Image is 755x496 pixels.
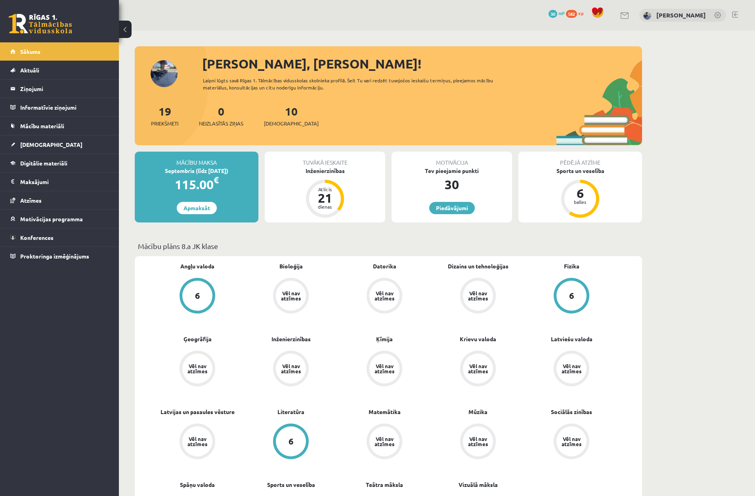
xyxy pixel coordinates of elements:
div: Vēl nav atzīmes [467,291,489,301]
a: 30 mP [549,10,565,16]
a: Inženierzinības [271,335,311,343]
a: Datorika [373,262,396,270]
a: Teātra māksla [366,481,403,489]
a: Vēl nav atzīmes [244,278,338,315]
div: Vēl nav atzīmes [467,436,489,447]
a: Angļu valoda [180,262,214,270]
a: 6 [525,278,618,315]
a: Digitālie materiāli [10,154,109,172]
div: 6 [568,187,592,200]
div: Inženierzinības [265,167,385,175]
a: Informatīvie ziņojumi [10,98,109,116]
div: Motivācija [392,152,512,167]
div: Vēl nav atzīmes [280,291,302,301]
a: Literatūra [277,408,304,416]
a: Spāņu valoda [180,481,215,489]
a: Piedāvājumi [429,202,475,214]
span: € [214,174,219,186]
a: 6 [151,278,244,315]
a: Motivācijas programma [10,210,109,228]
div: 6 [569,291,574,300]
div: 6 [195,291,200,300]
div: Mācību maksa [135,152,258,167]
a: 19Priekšmeti [151,104,178,127]
span: Atzīmes [20,197,42,204]
div: 115.00 [135,175,258,194]
span: Proktoringa izmēģinājums [20,253,89,260]
a: [DEMOGRAPHIC_DATA] [10,135,109,154]
div: Vēl nav atzīmes [373,363,396,374]
span: [DEMOGRAPHIC_DATA] [20,141,82,148]
legend: Maksājumi [20,173,109,191]
a: Latviešu valoda [551,335,593,343]
a: 582 xp [566,10,587,16]
a: Mācību materiāli [10,117,109,135]
a: 6 [244,424,338,461]
span: Priekšmeti [151,120,178,127]
div: Vēl nav atzīmes [186,363,208,374]
div: Septembris (līdz [DATE]) [135,167,258,175]
div: 6 [289,437,294,446]
div: Vēl nav atzīmes [560,363,583,374]
a: Sociālās zinības [551,408,592,416]
span: Konferences [20,234,54,241]
a: Vēl nav atzīmes [525,351,618,388]
a: Rīgas 1. Tālmācības vidusskola [9,14,72,34]
a: Vēl nav atzīmes [338,351,431,388]
a: 10[DEMOGRAPHIC_DATA] [264,104,319,127]
legend: Ziņojumi [20,80,109,98]
a: Aktuāli [10,61,109,79]
span: Digitālie materiāli [20,160,67,167]
a: Vizuālā māksla [459,481,498,489]
div: Vēl nav atzīmes [186,436,208,447]
legend: Informatīvie ziņojumi [20,98,109,116]
span: mP [558,10,565,16]
a: Vēl nav atzīmes [151,424,244,461]
a: Vēl nav atzīmes [431,278,525,315]
span: 30 [549,10,557,18]
span: [DEMOGRAPHIC_DATA] [264,120,319,127]
div: Vēl nav atzīmes [560,436,583,447]
a: Vēl nav atzīmes [244,351,338,388]
span: Motivācijas programma [20,215,83,222]
a: Maksājumi [10,173,109,191]
a: Vēl nav atzīmes [431,424,525,461]
a: Apmaksāt [177,202,217,214]
div: Laipni lūgts savā Rīgas 1. Tālmācības vidusskolas skolnieka profilā. Šeit Tu vari redzēt tuvojošo... [203,77,507,91]
div: Pēdējā atzīme [518,152,642,167]
div: Vēl nav atzīmes [373,291,396,301]
div: 21 [313,192,337,204]
a: Krievu valoda [460,335,496,343]
div: Tuvākā ieskaite [265,152,385,167]
a: Latvijas un pasaules vēsture [161,408,235,416]
span: xp [578,10,583,16]
div: balles [568,200,592,204]
a: Sports un veselība 6 balles [518,167,642,219]
a: Konferences [10,228,109,247]
a: Fizika [564,262,579,270]
a: 0Neizlasītās ziņas [199,104,243,127]
img: Endijs Laizāns [643,12,651,20]
a: Vēl nav atzīmes [431,351,525,388]
div: Sports un veselība [518,167,642,175]
a: Atzīmes [10,191,109,209]
a: Vēl nav atzīmes [338,424,431,461]
span: Mācību materiāli [20,122,64,129]
p: Mācību plāns 8.a JK klase [138,241,639,251]
a: Dizains un tehnoloģijas [448,262,508,270]
span: Neizlasītās ziņas [199,120,243,127]
div: Atlicis [313,187,337,192]
div: Vēl nav atzīmes [373,436,396,447]
a: Vēl nav atzīmes [525,424,618,461]
a: Bioloģija [279,262,303,270]
a: Sports un veselība [267,481,315,489]
a: Vēl nav atzīmes [151,351,244,388]
a: Vēl nav atzīmes [338,278,431,315]
a: Sākums [10,42,109,61]
a: Mūzika [468,408,487,416]
a: Ziņojumi [10,80,109,98]
span: Aktuāli [20,67,39,74]
a: Matemātika [369,408,401,416]
div: Vēl nav atzīmes [467,363,489,374]
a: Ķīmija [376,335,393,343]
